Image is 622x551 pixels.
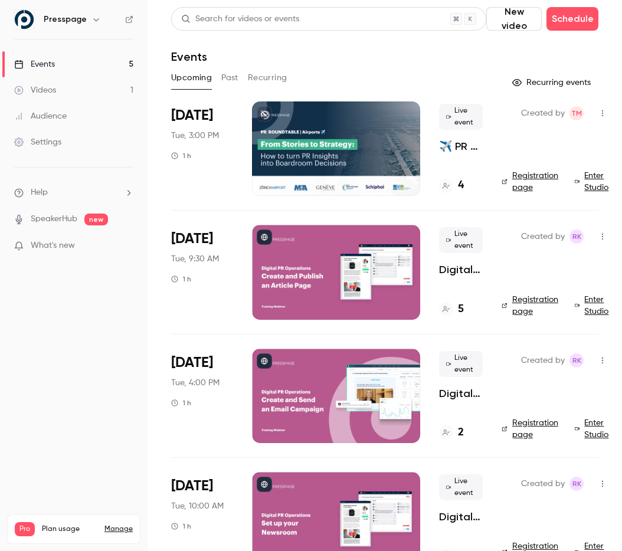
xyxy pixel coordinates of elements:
[31,186,48,199] span: Help
[171,253,219,265] span: Tue, 9:30 AM
[458,178,464,193] h4: 4
[521,477,565,491] span: Created by
[569,477,584,491] span: Robin Kleine
[571,106,582,120] span: TM
[14,84,56,96] div: Videos
[569,229,584,244] span: Robin Kleine
[572,477,581,491] span: RK
[572,229,581,244] span: RK
[546,7,598,31] button: Schedule
[181,13,299,25] div: Search for videos or events
[575,294,612,317] a: Enter Studio
[14,136,61,148] div: Settings
[569,353,584,368] span: Robin Kleine
[439,139,483,153] a: ✈️ PR Roundtable: Digital PR for Airports
[521,229,565,244] span: Created by
[439,351,483,377] span: Live event
[521,353,565,368] span: Created by
[575,170,612,193] a: Enter Studio
[439,104,483,130] span: Live event
[439,510,483,524] a: Digital PR Operations - Set up your Newsroom
[502,294,561,317] a: Registration page
[171,225,233,319] div: Nov 4 Tue, 9:30 AM (Europe/Amsterdam)
[171,353,213,372] span: [DATE]
[104,524,133,534] a: Manage
[248,68,287,87] button: Recurring
[439,301,464,317] a: 5
[171,229,213,248] span: [DATE]
[171,522,191,531] div: 1 h
[171,500,224,512] span: Tue, 10:00 AM
[439,178,464,193] a: 4
[507,73,598,92] button: Recurring events
[439,227,483,253] span: Live event
[171,398,191,408] div: 1 h
[439,425,464,441] a: 2
[171,349,233,443] div: Nov 18 Tue, 4:00 PM (Europe/Amsterdam)
[44,14,87,25] h6: Presspage
[42,524,97,534] span: Plan usage
[575,417,612,441] a: Enter Studio
[31,213,77,225] a: SpeakerHub
[171,68,212,87] button: Upcoming
[15,10,34,29] img: Presspage
[119,241,133,251] iframe: Noticeable Trigger
[31,240,75,252] span: What's new
[486,7,542,31] button: New video
[171,477,213,496] span: [DATE]
[171,377,220,389] span: Tue, 4:00 PM
[171,106,213,125] span: [DATE]
[439,386,483,401] a: Digital PR Operations - Create and Send an Email Campaign
[439,263,483,277] a: Digital PR Operations - Create and Publish an Article Page
[458,425,464,441] h4: 2
[14,110,67,122] div: Audience
[14,186,133,199] li: help-dropdown-opener
[572,353,581,368] span: RK
[171,50,207,64] h1: Events
[171,274,191,284] div: 1 h
[439,474,483,500] span: Live event
[171,130,219,142] span: Tue, 3:00 PM
[84,214,108,225] span: new
[14,58,55,70] div: Events
[458,301,464,317] h4: 5
[221,68,238,87] button: Past
[502,417,561,441] a: Registration page
[502,170,561,193] a: Registration page
[521,106,565,120] span: Created by
[569,106,584,120] span: Teis Meijer
[171,151,191,160] div: 1 h
[15,522,35,536] span: Pro
[171,101,233,196] div: Oct 21 Tue, 3:00 PM (Europe/Amsterdam)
